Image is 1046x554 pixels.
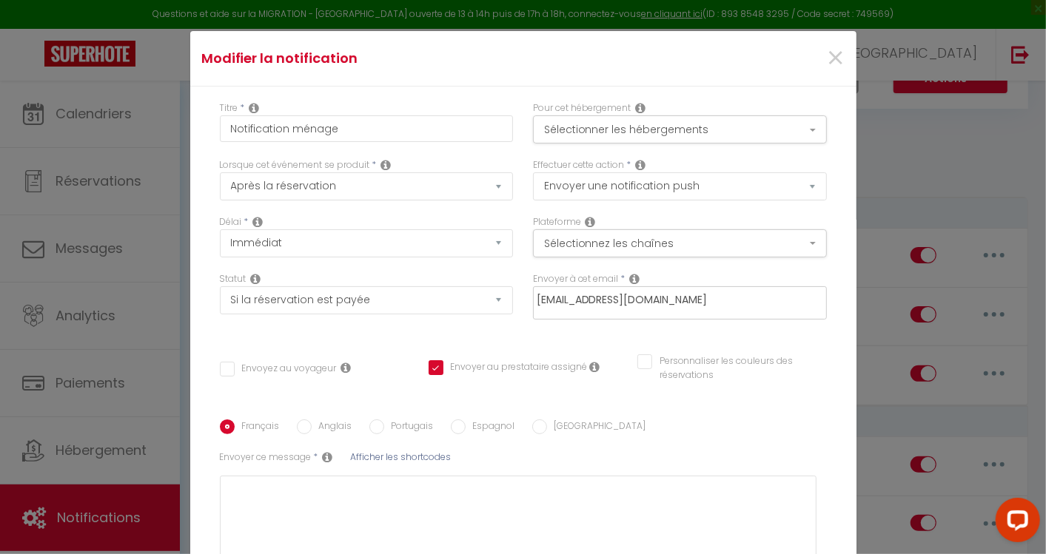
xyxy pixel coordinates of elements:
[235,362,337,378] label: Envoyez au voyageur
[533,101,631,115] label: Pour cet hébergement
[547,419,646,436] label: [GEOGRAPHIC_DATA]
[533,158,625,172] label: Effectuer cette action
[636,159,646,171] i: Action Type
[253,216,264,228] i: Action Time
[826,36,845,81] span: ×
[341,362,352,374] i: Envoyer au voyageur
[220,158,370,172] label: Lorsque cet événement se produit
[312,419,352,436] label: Anglais
[249,102,260,114] i: Title
[323,451,333,463] i: Sms
[533,115,827,143] button: Sélectionner les hébergements
[235,419,280,436] label: Français
[201,48,624,69] h4: Modifier la notification
[220,450,312,465] label: Envoyer ce message
[636,102,646,114] i: This Rental
[220,101,238,115] label: Titre
[630,273,640,285] i: Recipient
[384,419,434,436] label: Portugais
[826,43,845,75] button: Close
[251,273,261,285] i: Booking status
[533,229,827,257] button: Sélectionnez les chaînes
[533,215,581,229] label: Plateforme
[220,272,247,286] label: Statut
[381,159,392,171] i: Event Occur
[984,492,1046,554] iframe: LiveChat chat widget
[590,361,600,373] i: Envoyer au prestataire si il est assigné
[466,419,515,436] label: Espagnol
[586,216,596,228] i: Action Channel
[220,215,242,229] label: Délai
[533,272,619,286] label: Envoyer à cet email
[351,450,452,463] span: Afficher les shortcodes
